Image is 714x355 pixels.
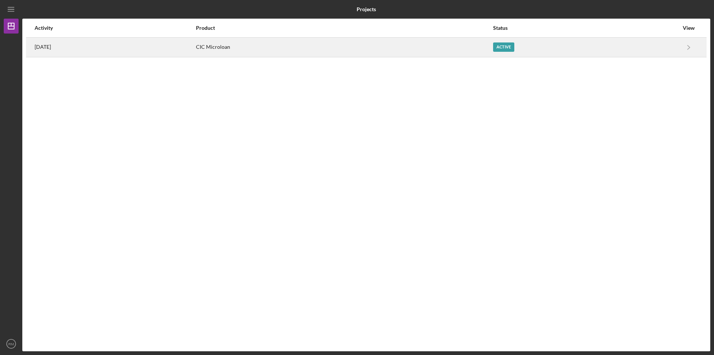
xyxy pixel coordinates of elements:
[4,336,19,351] button: RM
[679,25,698,31] div: View
[9,342,14,346] text: RM
[357,6,376,12] b: Projects
[196,38,492,57] div: CIC Microloan
[493,42,514,52] div: Active
[493,25,679,31] div: Status
[35,25,195,31] div: Activity
[35,44,51,50] time: 2025-09-26 01:57
[196,25,492,31] div: Product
